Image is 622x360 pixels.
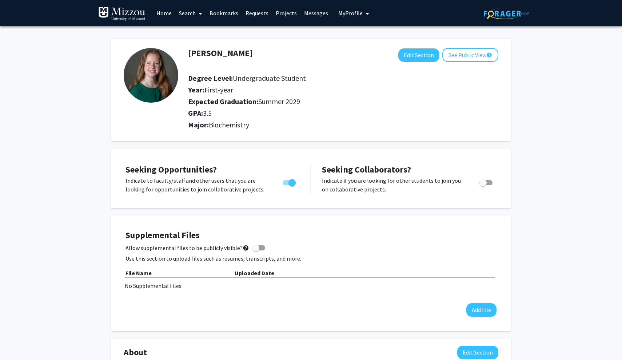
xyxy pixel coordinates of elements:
span: Undergraduate Student [233,74,306,83]
a: Bookmarks [206,0,242,26]
iframe: Chat [5,327,31,355]
mat-icon: help [486,51,492,59]
img: Profile Picture [124,48,178,103]
a: Projects [272,0,300,26]
p: Indicate to faculty/staff and other users that you are looking for opportunities to join collabor... [125,176,269,194]
a: Home [153,0,175,26]
span: About [124,346,147,359]
span: 3.5 [203,108,212,118]
span: First-year [204,85,233,94]
h2: Major: [188,120,498,129]
button: Edit About [457,346,498,359]
span: My Profile [338,9,363,17]
h1: [PERSON_NAME] [188,48,253,59]
a: Requests [242,0,272,26]
span: Summer 2029 [258,97,300,106]
h4: Supplemental Files [125,230,497,241]
p: Indicate if you are looking for other students to join you on collaborative projects. [322,176,466,194]
button: Edit Section [398,48,439,62]
button: See Public View [442,48,498,62]
div: Toggle [477,176,497,187]
span: Seeking Collaborators? [322,164,411,175]
span: Allow supplemental files to be publicly visible? [125,244,249,252]
a: Search [175,0,206,26]
h2: Degree Level: [188,74,498,83]
mat-icon: help [243,244,249,252]
b: File Name [125,269,152,277]
span: Seeking Opportunities? [125,164,217,175]
h2: GPA: [188,109,498,118]
p: Use this section to upload files such as resumes, transcripts, and more. [125,254,497,263]
button: Add File [466,303,497,317]
b: Uploaded Date [235,269,274,277]
img: University of Missouri Logo [98,7,145,21]
div: Toggle [280,176,300,187]
img: ForagerOne Logo [484,8,529,19]
a: Messages [300,0,332,26]
h2: Year: [188,86,498,94]
h2: Expected Graduation: [188,97,498,106]
div: No Supplemental Files [125,281,497,290]
span: Biochemistry [209,120,249,129]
